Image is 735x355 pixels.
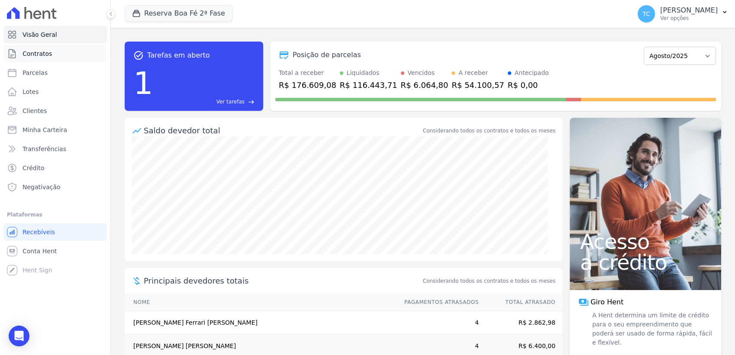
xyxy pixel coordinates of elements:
[451,79,504,91] div: R$ 54.100,57
[133,61,153,106] div: 1
[508,79,549,91] div: R$ 0,00
[590,297,623,307] span: Giro Hent
[3,121,107,139] a: Minha Carteira
[23,126,67,134] span: Minha Carteira
[458,68,488,77] div: A receber
[23,228,55,236] span: Recebíveis
[660,6,718,15] p: [PERSON_NAME]
[423,127,555,135] div: Considerando todos os contratos e todos os meses
[157,98,255,106] a: Ver tarefas east
[125,5,232,22] button: Reserva Boa Fé 2ª Fase
[279,68,336,77] div: Total a receber
[590,311,712,347] span: A Hent determina um limite de crédito para o seu empreendimento que poderá ser usado de forma ráp...
[3,102,107,119] a: Clientes
[293,50,361,60] div: Posição de parcelas
[479,294,562,311] th: Total Atrasado
[147,50,210,61] span: Tarefas em aberto
[515,68,549,77] div: Antecipado
[479,311,562,335] td: R$ 2.862,98
[248,99,255,105] span: east
[144,275,421,287] span: Principais devedores totais
[3,45,107,62] a: Contratos
[23,49,52,58] span: Contratos
[3,223,107,241] a: Recebíveis
[3,140,107,158] a: Transferências
[580,231,711,252] span: Acesso
[401,79,448,91] div: R$ 6.064,80
[631,2,735,26] button: TC [PERSON_NAME] Ver opções
[396,311,479,335] td: 4
[125,311,396,335] td: [PERSON_NAME] Ferrari [PERSON_NAME]
[396,294,479,311] th: Pagamentos Atrasados
[7,210,103,220] div: Plataformas
[9,326,29,346] div: Open Intercom Messenger
[216,98,245,106] span: Ver tarefas
[23,145,66,153] span: Transferências
[408,68,435,77] div: Vencidos
[3,159,107,177] a: Crédito
[423,277,555,285] span: Considerando todos os contratos e todos os meses
[23,68,48,77] span: Parcelas
[23,183,61,191] span: Negativação
[3,83,107,100] a: Lotes
[23,106,47,115] span: Clientes
[642,11,650,17] span: TC
[23,164,45,172] span: Crédito
[3,26,107,43] a: Visão Geral
[580,252,711,273] span: a crédito
[133,50,144,61] span: task_alt
[347,68,380,77] div: Liquidados
[23,30,57,39] span: Visão Geral
[3,178,107,196] a: Negativação
[279,79,336,91] div: R$ 176.609,08
[23,87,39,96] span: Lotes
[660,15,718,22] p: Ver opções
[23,247,57,255] span: Conta Hent
[340,79,397,91] div: R$ 116.443,71
[125,294,396,311] th: Nome
[144,125,421,136] div: Saldo devedor total
[3,242,107,260] a: Conta Hent
[3,64,107,81] a: Parcelas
